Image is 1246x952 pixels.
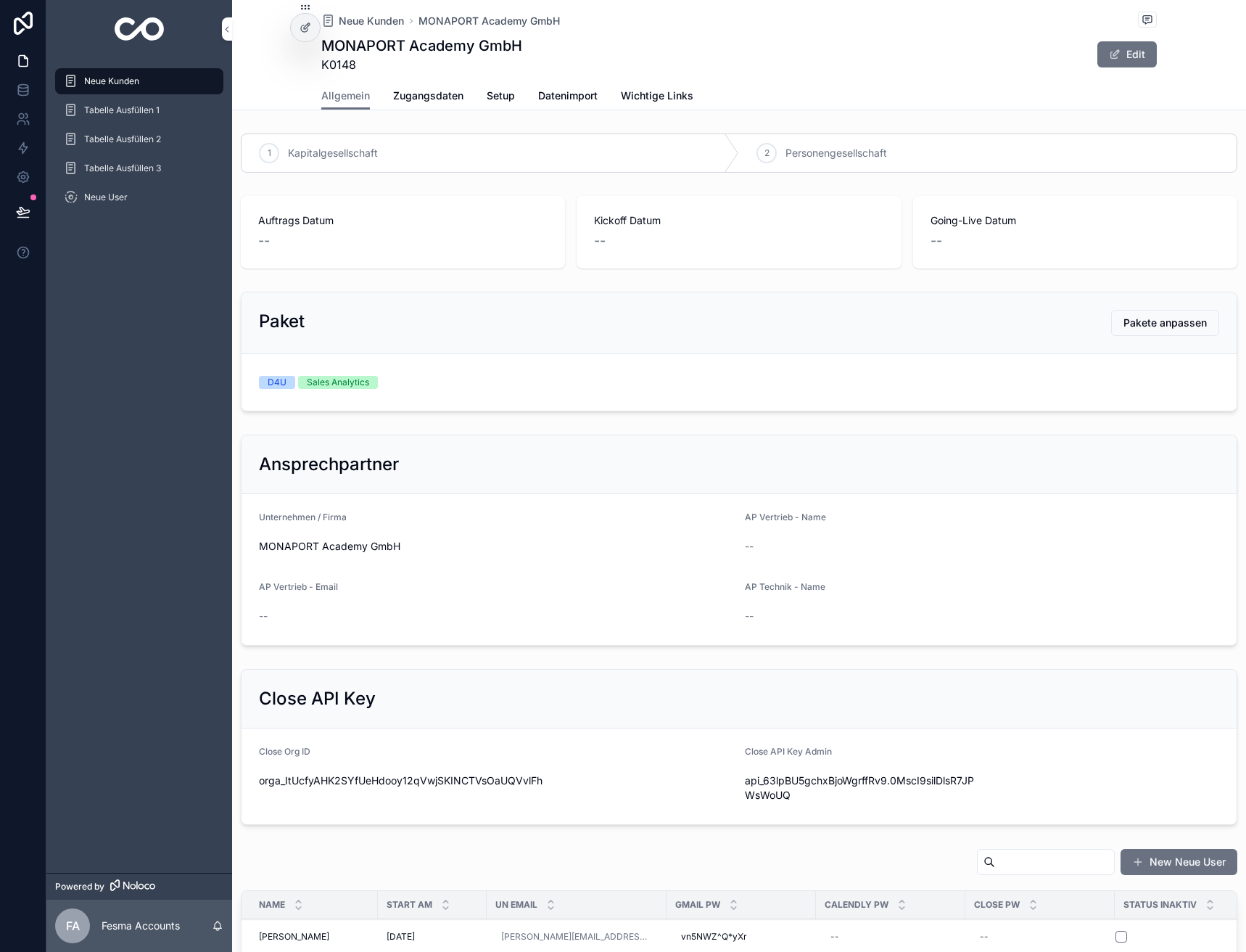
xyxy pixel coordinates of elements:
span: K0148 [321,56,522,73]
span: orga_ItUcfyAHK2SYfUeHdooy12qVwjSKINCTVsOaUQVvlFh [259,773,733,788]
a: Neue User [55,184,223,210]
a: Powered by [46,873,232,900]
img: App logo [115,17,165,41]
span: Personengesellschaft [785,146,887,160]
span: Neue Kunden [339,14,404,28]
a: vn5NWZ^Q*yXr [675,925,807,948]
span: Allgemein [321,89,370,103]
h1: MONAPORT Academy GmbH [321,36,522,56]
a: Datenimport [538,83,598,112]
span: Status Inaktiv [1123,899,1197,911]
a: -- [825,925,957,948]
span: MONAPORT Academy GmbH [259,539,733,554]
div: -- [830,931,839,943]
span: Powered by [55,881,104,892]
span: -- [259,609,268,623]
span: Close Pw [974,899,1020,911]
span: Tabelle Ausfüllen 1 [84,104,160,116]
h2: Close API Key [259,687,376,710]
span: -- [594,231,606,251]
div: -- [980,931,989,943]
span: UN Email [495,899,537,911]
a: Tabelle Ausfüllen 2 [55,126,223,152]
a: Zugangsdaten [393,83,463,112]
span: Close API Key Admin [745,746,832,757]
span: Pakete anpassen [1123,316,1207,330]
span: Name [259,899,285,911]
span: Calendly Pw [825,899,888,911]
span: Kapitalgesellschaft [288,146,378,160]
span: Setup [487,89,515,103]
span: AP Vertrieb - Email [259,581,338,592]
span: Zugangsdaten [393,89,463,103]
button: New Neue User [1121,849,1237,875]
button: Edit [1097,41,1157,67]
span: Unternehmen / Firma [259,512,347,522]
span: -- [258,231,270,251]
span: -- [745,539,754,554]
a: [PERSON_NAME] [259,931,369,943]
a: Neue Kunden [55,68,223,94]
a: Tabelle Ausfüllen 1 [55,97,223,123]
div: scrollable content [46,58,232,229]
span: Datenimport [538,89,598,103]
span: Start am [387,899,432,911]
span: Kickoff Datum [594,213,883,228]
a: [PERSON_NAME][EMAIL_ADDRESS][DOMAIN_NAME] [495,925,658,948]
span: Tabelle Ausfüllen 3 [84,163,161,174]
a: Tabelle Ausfüllen 3 [55,155,223,181]
p: Fesma Accounts [102,919,180,933]
span: [PERSON_NAME] [259,931,329,943]
button: Pakete anpassen [1111,310,1219,336]
div: Sales Analytics [307,376,369,389]
a: MONAPORT Academy GmbH [418,14,560,28]
a: -- [974,925,1106,948]
span: api_63lpBU5gchxBjoWgrffRv9.0MscI9silDlsR7JPWsWoUQ [745,773,976,803]
span: Close Org ID [259,746,310,757]
span: Neue Kunden [84,75,139,87]
a: Wichtige Links [621,83,693,112]
span: Going-Live Datum [931,213,1220,228]
span: Tabelle Ausfüllen 2 [84,134,161,145]
span: Wichtige Links [621,89,693,103]
span: 1 [268,147,271,159]
span: -- [931,231,942,251]
a: [PERSON_NAME][EMAIL_ADDRESS][DOMAIN_NAME] [501,931,652,943]
span: Auftrags Datum [258,213,548,228]
div: D4U [268,376,286,389]
span: AP Vertrieb - Name [745,512,826,522]
a: [DATE] [387,931,478,943]
h2: Paket [259,310,305,333]
a: Allgemein [321,83,370,110]
span: FA [66,917,80,935]
span: 2 [764,147,770,159]
span: AP Technik - Name [745,581,825,592]
span: Gmail Pw [675,899,720,911]
a: Setup [487,83,515,112]
span: [DATE] [387,931,415,943]
span: Neue User [84,192,128,203]
span: vn5NWZ^Q*yXr [681,931,747,943]
h2: Ansprechpartner [259,453,399,476]
a: Neue Kunden [321,14,404,28]
span: -- [745,609,754,623]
